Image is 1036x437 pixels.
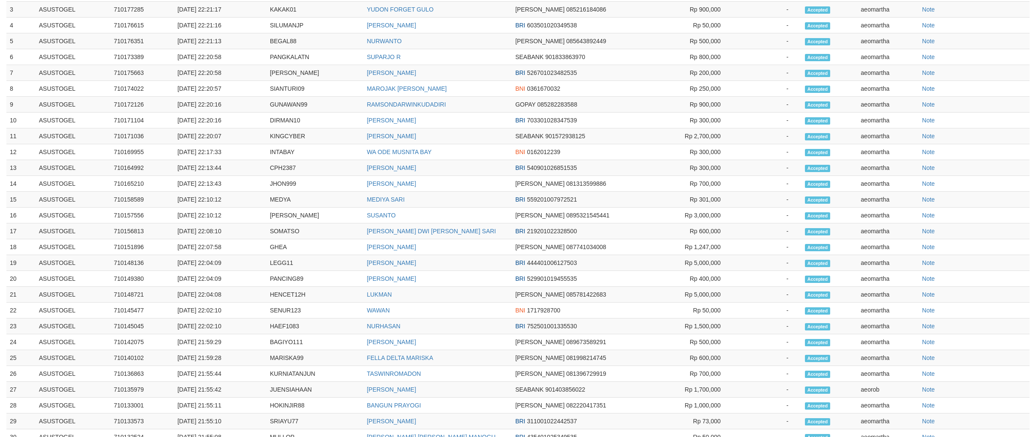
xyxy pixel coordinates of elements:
a: MEDIYA SARI [367,196,404,203]
td: ASUSTOGEL [36,128,110,144]
td: 4 [6,18,36,33]
td: [DATE] 22:20:58 [174,65,267,81]
td: 5 [6,33,36,49]
td: ASUSTOGEL [36,271,110,287]
a: [PERSON_NAME] [367,164,416,171]
td: [DATE] 22:04:08 [174,287,267,303]
span: BRI [515,117,525,124]
span: 603501020349538 [527,22,577,29]
a: YUDON FORGET GULO [367,6,433,13]
td: [DATE] 22:07:58 [174,239,267,255]
td: [DATE] 22:04:09 [174,255,267,271]
td: - [733,271,801,287]
td: aeomartha [858,303,919,318]
span: Accepted [805,38,831,45]
td: ASUSTOGEL [36,287,110,303]
span: SEABANK [515,133,543,140]
span: [PERSON_NAME] [515,291,564,298]
td: 710176351 [110,33,174,49]
td: aeomartha [858,81,919,97]
td: - [733,223,801,239]
a: Note [922,22,935,29]
span: Accepted [805,323,831,330]
span: BNI [515,149,525,155]
td: SILUMANJP [267,18,364,33]
td: ASUSTOGEL [36,208,110,223]
td: aeomartha [858,2,919,18]
span: Accepted [805,339,831,346]
td: PANGKALATN [267,49,364,65]
td: 16 [6,208,36,223]
a: Note [922,339,935,345]
a: [PERSON_NAME] [367,244,416,250]
span: [PERSON_NAME] [515,244,564,250]
td: Rp 3,000,000 [653,208,733,223]
td: [DATE] 21:59:28 [174,350,267,366]
span: 1717928700 [527,307,560,314]
td: 3 [6,2,36,18]
a: TASWINROMADON [367,370,421,377]
span: 089673589291 [566,339,606,345]
td: 24 [6,334,36,350]
span: [PERSON_NAME] [515,212,564,219]
a: [PERSON_NAME] DWI [PERSON_NAME] SARI [367,228,496,235]
td: 710156813 [110,223,174,239]
span: 085643892449 [566,38,606,45]
span: 219201022328500 [527,228,577,235]
span: 0162012239 [527,149,560,155]
td: 17 [6,223,36,239]
a: [PERSON_NAME] [367,133,416,140]
td: 11 [6,128,36,144]
span: 559201007972521 [527,196,577,203]
td: ASUSTOGEL [36,18,110,33]
td: 710169955 [110,144,174,160]
span: Accepted [805,276,831,283]
span: 0361670032 [527,85,560,92]
a: Note [922,418,935,425]
td: Rp 900,000 [653,97,733,113]
td: ASUSTOGEL [36,318,110,334]
a: Note [922,386,935,393]
td: - [733,33,801,49]
td: 710171104 [110,113,174,128]
td: [DATE] 22:20:57 [174,81,267,97]
span: BRI [515,164,525,171]
td: ASUSTOGEL [36,144,110,160]
span: [PERSON_NAME] [515,38,564,45]
td: - [733,81,801,97]
span: Accepted [805,149,831,156]
a: [PERSON_NAME] [367,386,416,393]
td: 9 [6,97,36,113]
td: Rp 700,000 [653,176,733,192]
a: [PERSON_NAME] [367,22,416,29]
td: [DATE] 22:10:12 [174,208,267,223]
td: aeomartha [858,271,919,287]
td: - [733,128,801,144]
td: ASUSTOGEL [36,49,110,65]
span: BRI [515,22,525,29]
td: 710151896 [110,239,174,255]
td: Rp 5,000,000 [653,287,733,303]
span: Accepted [805,133,831,140]
a: FELLA DELTA MARISKA [367,354,433,361]
td: aeomartha [858,192,919,208]
span: 526701023482535 [527,69,577,76]
td: [DATE] 22:04:09 [174,271,267,287]
a: Note [922,101,935,108]
span: Accepted [805,291,831,299]
span: 901572938125 [545,133,585,140]
td: Rp 400,000 [653,271,733,287]
span: Accepted [805,181,831,188]
a: Note [922,54,935,60]
a: WA ODE MUSNITA BAY [367,149,431,155]
a: [PERSON_NAME] [367,180,416,187]
a: Note [922,354,935,361]
td: [DATE] 22:10:12 [174,192,267,208]
td: ASUSTOGEL [36,239,110,255]
td: KAKAK01 [267,2,364,18]
td: Rp 600,000 [653,223,733,239]
a: Note [922,244,935,250]
td: Rp 300,000 [653,144,733,160]
td: Rp 50,000 [653,303,733,318]
td: ASUSTOGEL [36,176,110,192]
